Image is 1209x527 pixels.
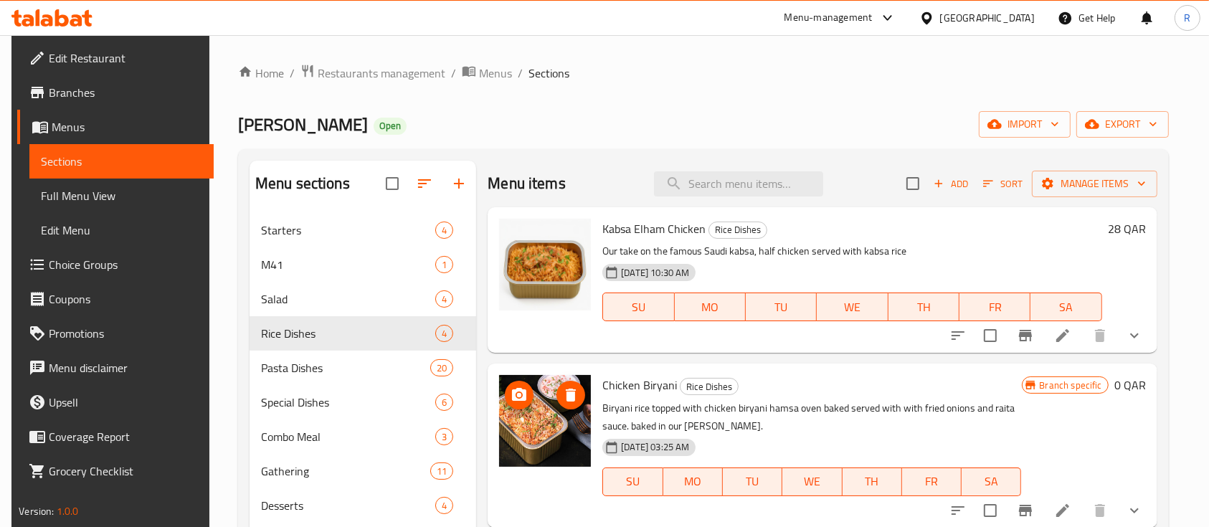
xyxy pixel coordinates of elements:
span: 6 [436,396,452,409]
span: FR [908,471,956,492]
div: Rice Dishes [680,378,739,395]
a: Edit menu item [1054,502,1071,519]
img: Kabsa Elham Chicken [499,219,591,310]
button: TU [723,467,782,496]
span: Select to update [975,495,1005,526]
span: Kabsa Elham Chicken [602,218,706,239]
a: Coupons [17,282,214,316]
div: items [435,428,453,445]
div: items [435,497,453,514]
span: Salad [261,290,435,308]
div: Starters4 [250,213,476,247]
img: Chicken Biryani [499,375,591,467]
button: TH [888,293,959,321]
div: Rice Dishes4 [250,316,476,351]
button: Branch-specific-item [1008,318,1043,353]
a: Edit Restaurant [17,41,214,75]
span: TH [848,471,896,492]
span: M41 [261,256,435,273]
span: Select section [898,168,928,199]
span: Rice Dishes [261,325,435,342]
a: Edit Menu [29,213,214,247]
div: Salad4 [250,282,476,316]
div: Rice Dishes [708,222,767,239]
div: Desserts4 [250,488,476,523]
span: [DATE] 10:30 AM [615,266,695,280]
li: / [451,65,456,82]
p: Our take on the famous Saudi kabsa, half chicken served with kabsa rice [602,242,1101,260]
span: Version: [19,502,54,521]
span: Gathering [261,462,430,480]
a: Menu disclaimer [17,351,214,385]
span: TU [729,471,777,492]
span: [PERSON_NAME] [238,108,368,141]
button: MO [675,293,746,321]
div: Gathering11 [250,454,476,488]
nav: breadcrumb [238,64,1169,82]
button: Manage items [1032,171,1157,197]
input: search [654,171,823,196]
span: Grocery Checklist [49,462,202,480]
a: Choice Groups [17,247,214,282]
button: delete [1083,318,1117,353]
span: R [1184,10,1190,26]
span: 4 [436,327,452,341]
span: Promotions [49,325,202,342]
a: Edit menu item [1054,327,1071,344]
button: delete image [556,381,585,409]
span: Sort sections [407,166,442,201]
span: SU [609,297,668,318]
div: items [435,394,453,411]
span: TU [752,297,811,318]
span: 3 [436,430,452,444]
a: Sections [29,144,214,179]
div: Special Dishes [261,394,435,411]
button: SA [962,467,1021,496]
span: 1.0.0 [57,502,79,521]
a: Grocery Checklist [17,454,214,488]
a: Full Menu View [29,179,214,213]
button: WE [782,467,842,496]
span: Edit Menu [41,222,202,239]
span: Select all sections [377,168,407,199]
span: WE [788,471,836,492]
a: Menus [462,64,512,82]
div: items [430,462,453,480]
div: items [435,222,453,239]
button: SA [1030,293,1101,321]
span: SA [967,471,1015,492]
button: sort-choices [941,318,975,353]
span: FR [965,297,1025,318]
span: WE [822,297,882,318]
span: 4 [436,499,452,513]
button: SU [602,467,663,496]
li: / [290,65,295,82]
span: Sections [41,153,202,170]
button: TU [746,293,817,321]
span: 4 [436,224,452,237]
span: Desserts [261,497,435,514]
div: Special Dishes6 [250,385,476,419]
div: M411 [250,247,476,282]
span: Chicken Biryani [602,374,677,396]
button: Add section [442,166,476,201]
div: items [430,359,453,376]
span: SA [1036,297,1096,318]
span: Full Menu View [41,187,202,204]
button: Add [928,173,974,195]
span: Upsell [49,394,202,411]
span: Branches [49,84,202,101]
span: Branch specific [1034,379,1108,392]
span: 1 [436,258,452,272]
a: Coverage Report [17,419,214,454]
span: 11 [431,465,452,478]
span: Add [931,176,970,192]
span: Starters [261,222,435,239]
span: Edit Restaurant [49,49,202,67]
div: items [435,256,453,273]
p: Biryani rice topped with chicken biryani hamsa oven baked served with with fried onions and raita... [602,399,1021,435]
span: [DATE] 03:25 AM [615,440,695,454]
